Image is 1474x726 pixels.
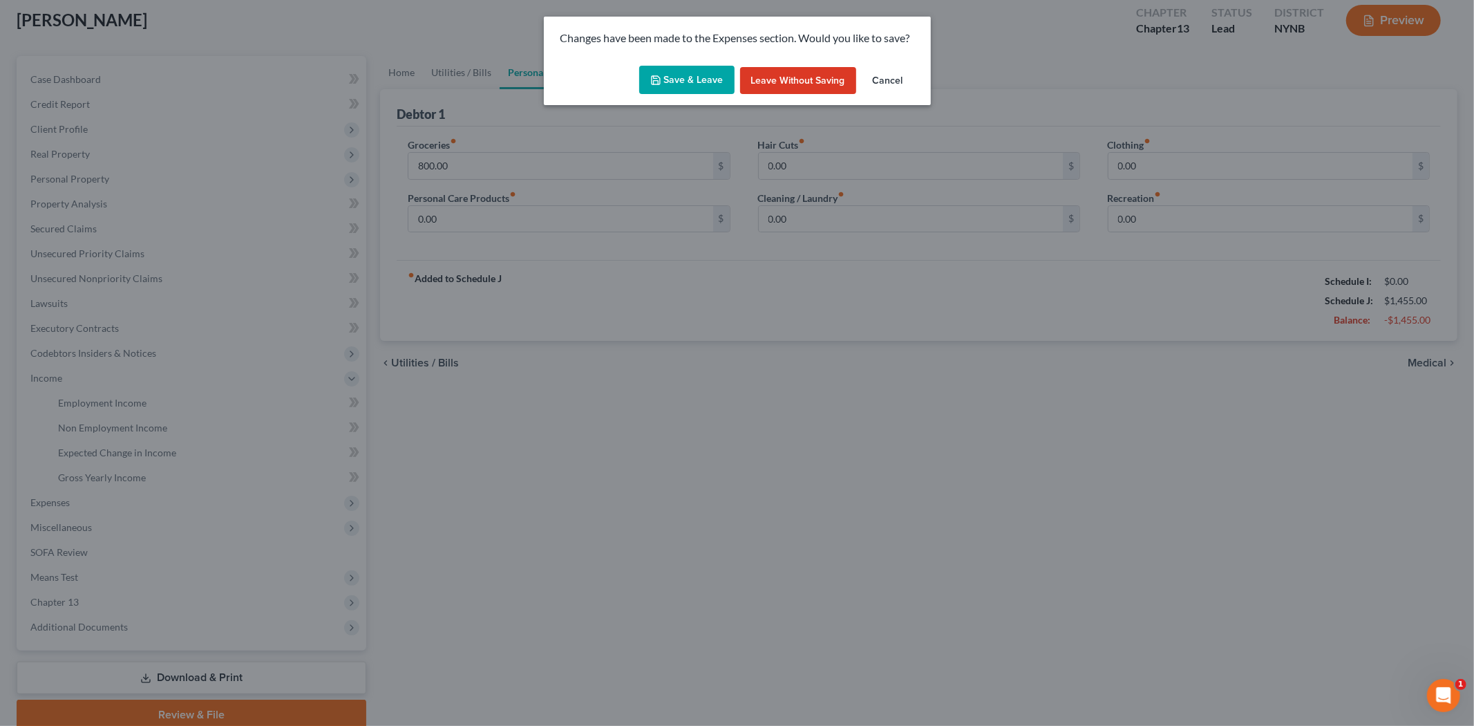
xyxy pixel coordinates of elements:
[740,67,856,95] button: Leave without Saving
[862,67,914,95] button: Cancel
[1455,679,1466,690] span: 1
[1427,679,1460,712] iframe: Intercom live chat
[560,30,914,46] p: Changes have been made to the Expenses section. Would you like to save?
[639,66,735,95] button: Save & Leave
